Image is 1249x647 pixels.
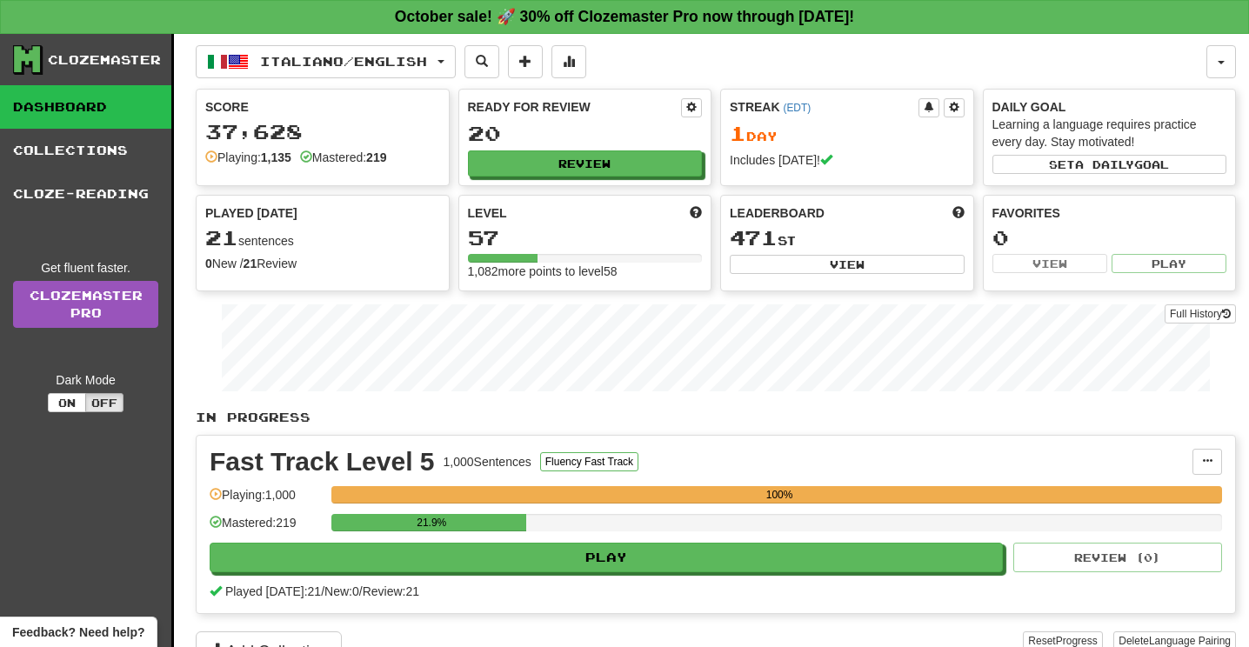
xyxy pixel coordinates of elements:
span: Level [468,204,507,222]
span: Open feedback widget [12,624,144,641]
span: Review: 21 [363,584,419,598]
button: Review [468,150,703,177]
div: 57 [468,227,703,249]
span: / [359,584,363,598]
span: Played [DATE]: 21 [225,584,321,598]
div: Includes [DATE]! [730,151,965,169]
button: Fluency Fast Track [540,452,638,471]
div: Day [730,123,965,145]
button: View [730,255,965,274]
div: Daily Goal [992,98,1227,116]
strong: 21 [244,257,257,270]
a: (EDT) [783,102,811,114]
span: / [321,584,324,598]
p: In Progress [196,409,1236,426]
button: Play [1112,254,1226,273]
div: sentences [205,227,440,250]
span: Leaderboard [730,204,825,222]
div: New / Review [205,255,440,272]
div: Get fluent faster. [13,259,158,277]
div: Learning a language requires practice every day. Stay motivated! [992,116,1227,150]
span: New: 0 [324,584,359,598]
div: Fast Track Level 5 [210,449,435,475]
div: 37,628 [205,121,440,143]
div: 1,082 more points to level 58 [468,263,703,280]
a: ClozemasterPro [13,281,158,328]
button: Full History [1165,304,1236,323]
button: Italiano/English [196,45,456,78]
div: Mastered: 219 [210,514,323,543]
button: More stats [551,45,586,78]
span: 471 [730,225,778,250]
div: Score [205,98,440,116]
div: 100% [337,486,1222,504]
div: st [730,227,965,250]
button: Seta dailygoal [992,155,1227,174]
span: Progress [1056,635,1098,647]
span: 1 [730,121,746,145]
span: Language Pairing [1149,635,1231,647]
div: Dark Mode [13,371,158,389]
button: Search sentences [464,45,499,78]
div: Clozemaster [48,51,161,69]
div: 21.9% [337,514,526,531]
div: 1,000 Sentences [444,453,531,470]
div: Ready for Review [468,98,682,116]
span: 21 [205,225,238,250]
span: Italiano / English [260,54,427,69]
div: Favorites [992,204,1227,222]
div: Mastered: [300,149,387,166]
span: Played [DATE] [205,204,297,222]
button: On [48,393,86,412]
div: Streak [730,98,918,116]
strong: 1,135 [261,150,291,164]
strong: 0 [205,257,212,270]
strong: 219 [366,150,386,164]
div: 20 [468,123,703,144]
strong: October sale! 🚀 30% off Clozemaster Pro now through [DATE]! [395,8,854,25]
button: Off [85,393,124,412]
button: Review (0) [1013,543,1222,572]
button: View [992,254,1107,273]
span: a daily [1075,158,1134,170]
span: This week in points, UTC [952,204,965,222]
div: Playing: [205,149,291,166]
div: 0 [992,227,1227,249]
span: Score more points to level up [690,204,702,222]
div: Playing: 1,000 [210,486,323,515]
button: Add sentence to collection [508,45,543,78]
button: Play [210,543,1003,572]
